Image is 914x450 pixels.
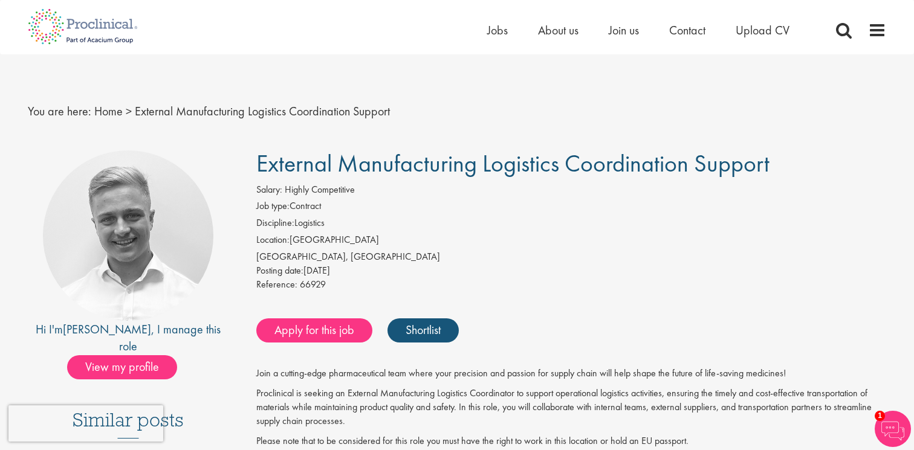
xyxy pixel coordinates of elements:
[669,22,705,38] a: Contact
[28,321,229,355] div: Hi I'm , I manage this role
[63,321,151,337] a: [PERSON_NAME]
[256,183,282,197] label: Salary:
[28,103,91,119] span: You are here:
[256,199,290,213] label: Job type:
[126,103,132,119] span: >
[8,405,163,442] iframe: reCAPTCHA
[43,150,213,321] img: imeage of recruiter Joshua Bye
[875,411,885,421] span: 1
[609,22,639,38] a: Join us
[256,233,887,250] li: [GEOGRAPHIC_DATA]
[256,199,887,216] li: Contract
[256,216,887,233] li: Logistics
[387,318,459,342] a: Shortlist
[256,264,887,278] div: [DATE]
[94,103,123,119] a: breadcrumb link
[67,358,189,373] a: View my profile
[487,22,508,38] a: Jobs
[538,22,579,38] a: About us
[256,216,294,230] label: Discipline:
[256,250,887,264] div: [GEOGRAPHIC_DATA], [GEOGRAPHIC_DATA]
[256,318,372,342] a: Apply for this job
[875,411,911,447] img: Chatbot
[300,278,326,291] span: 66929
[256,387,887,428] p: Proclinical is seeking an External Manufacturing Logistics Coordinator to support operational log...
[67,355,177,379] span: View my profile
[256,434,887,448] p: Please note that to be considered for this role you must have the right to work in this location ...
[736,22,789,38] a: Upload CV
[256,278,297,292] label: Reference:
[285,183,355,196] span: Highly Competitive
[256,367,887,381] p: Join a cutting-edge pharmaceutical team where your precision and passion for supply chain will he...
[135,103,390,119] span: External Manufacturing Logistics Coordination Support
[256,148,770,179] span: External Manufacturing Logistics Coordination Support
[256,233,290,247] label: Location:
[256,264,303,277] span: Posting date:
